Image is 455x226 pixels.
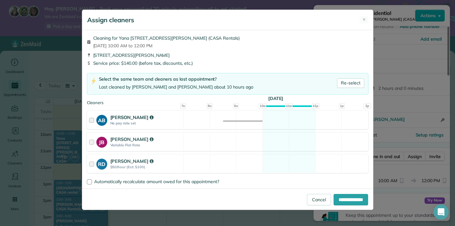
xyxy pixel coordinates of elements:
[87,100,368,102] div: Cleaners
[91,78,96,84] img: lightning-bolt-icon-94e5364df696ac2de96d3a42b8a9ff6ba979493684c50e6bbbcda72601fa0d29.png
[99,84,253,90] div: Last cleaned by [PERSON_NAME] and [PERSON_NAME] about 10 hours ago
[110,158,153,164] strong: [PERSON_NAME]
[96,137,107,146] strong: JB
[93,43,240,49] span: [DATE] 10:00 AM to 12:00 PM
[87,16,134,24] h5: Assign cleaners
[110,165,181,169] strong: $50/hour (Est: $100)
[110,121,181,125] strong: No pay rate set
[110,136,153,142] strong: [PERSON_NAME]
[337,78,364,88] a: Re-select
[99,76,253,83] div: Select the same team and cleaners as last appointment?
[433,204,449,220] div: Open Intercom Messenger
[362,17,366,23] span: ✕
[110,143,181,147] strong: Variable Flat Rate
[87,52,368,58] div: [STREET_ADDRESS][PERSON_NAME]
[96,115,107,124] strong: AB
[307,194,331,205] a: Cancel
[110,114,153,120] strong: [PERSON_NAME]
[96,159,107,168] strong: RD
[94,179,219,184] span: Automatically recalculate amount owed for this appointment?
[87,60,368,66] div: Service price: $140.00 (before tax, discounts, etc.)
[93,35,240,41] span: Cleaning for Yana [STREET_ADDRESS][PERSON_NAME] (CASA Rentals)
